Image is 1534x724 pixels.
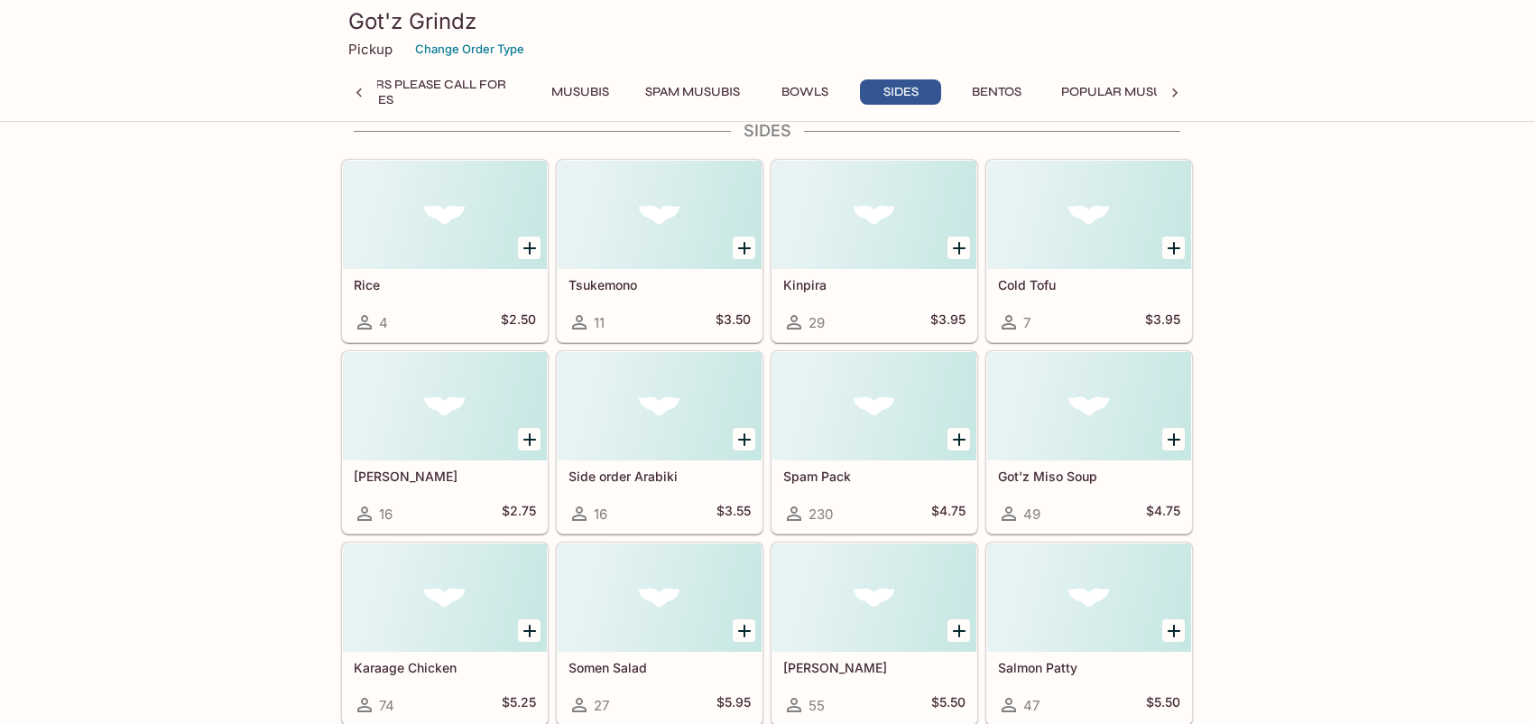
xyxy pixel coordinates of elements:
h5: $3.50 [716,311,751,333]
button: Popular Musubi Combinations [1051,79,1286,105]
h5: Tsukemono [568,277,751,292]
div: Tsukemono [558,161,762,269]
button: Spam Musubis [635,79,750,105]
button: Add Rice [518,237,541,259]
button: Change Order Type [407,35,532,63]
a: Kinpira29$3.95 [772,160,977,342]
div: Ahi Patty [772,543,976,652]
span: 11 [594,314,605,331]
span: 74 [379,697,394,714]
div: Cold Tofu [987,161,1191,269]
p: Pickup [348,41,393,58]
button: Sides [860,79,941,105]
span: 230 [809,506,833,523]
span: 7 [1023,314,1030,331]
div: Got'z Miso Soup [987,352,1191,460]
span: 55 [809,697,825,714]
div: Tamago [343,352,547,460]
h5: $5.50 [931,694,966,716]
h5: $2.50 [501,311,536,333]
h5: Side order Arabiki [568,469,751,484]
h5: Rice [354,277,536,292]
span: 49 [1023,506,1040,523]
button: Add Tamago [518,428,541,450]
h5: $5.25 [502,694,536,716]
button: Add Spam Pack [947,428,970,450]
button: Add Got'z Miso Soup [1162,428,1185,450]
div: Kinpira [772,161,976,269]
h5: $5.50 [1146,694,1180,716]
span: 4 [379,314,388,331]
button: Add Side order Arabiki [733,428,755,450]
a: Spam Pack230$4.75 [772,351,977,534]
h4: Sides [341,121,1193,141]
button: Add Somen Salad [733,619,755,642]
h5: $4.75 [1146,503,1180,524]
a: Side order Arabiki16$3.55 [557,351,762,534]
div: Rice [343,161,547,269]
h5: Salmon Patty [998,660,1180,675]
span: 27 [594,697,609,714]
h5: $4.75 [931,503,966,524]
h5: Cold Tofu [998,277,1180,292]
div: Somen Salad [558,543,762,652]
h5: $3.95 [930,311,966,333]
button: Add Karaage Chicken [518,619,541,642]
h5: $5.95 [716,694,751,716]
span: 16 [594,506,607,523]
button: Musubis [540,79,621,105]
div: Spam Pack [772,352,976,460]
h5: Kinpira [783,277,966,292]
h5: Spam Pack [783,469,966,484]
div: Karaage Chicken [343,543,547,652]
a: [PERSON_NAME]16$2.75 [342,351,548,534]
button: Bentos [956,79,1037,105]
a: Rice4$2.50 [342,160,548,342]
span: 16 [379,506,393,523]
h5: $3.95 [1145,311,1180,333]
div: Side order Arabiki [558,352,762,460]
button: Add Kinpira [947,237,970,259]
h5: [PERSON_NAME] [354,469,536,484]
h5: Got'z Miso Soup [998,469,1180,484]
h5: Karaage Chicken [354,660,536,675]
a: Cold Tofu7$3.95 [986,160,1192,342]
button: Add Ahi Patty [947,619,970,642]
a: Got'z Miso Soup49$4.75 [986,351,1192,534]
button: Add Tsukemono [733,237,755,259]
button: Add Salmon Patty [1162,619,1185,642]
h5: $3.55 [716,503,751,524]
button: Add Cold Tofu [1162,237,1185,259]
h3: Got'z Grindz [348,7,1186,35]
span: 29 [809,314,825,331]
span: 47 [1023,697,1040,714]
h5: Somen Salad [568,660,751,675]
a: Tsukemono11$3.50 [557,160,762,342]
div: Salmon Patty [987,543,1191,652]
button: Bowls [764,79,846,105]
h5: [PERSON_NAME] [783,660,966,675]
h5: $2.75 [502,503,536,524]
